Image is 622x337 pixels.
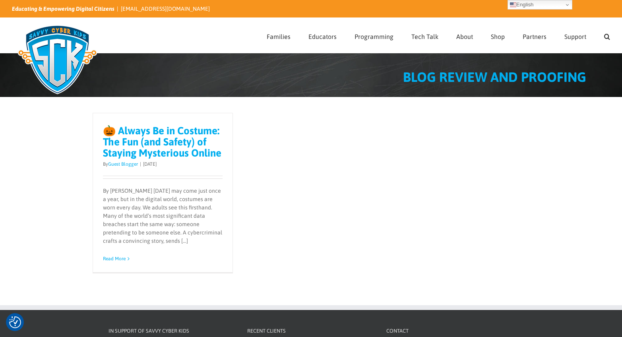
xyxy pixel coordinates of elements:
a: Partners [523,18,546,53]
span: | [138,161,143,167]
p: By [PERSON_NAME] [DATE] may come just once a year, but in the digital world, costumes are worn ev... [103,187,223,245]
span: Support [564,33,586,40]
p: By [103,161,223,168]
a: Guest Blogger [108,161,138,167]
h4: In Support of Savvy Cyber Kids [109,327,235,335]
a: Tech Talk [411,18,438,53]
span: Shop [491,33,505,40]
span: Partners [523,33,546,40]
button: Consent Preferences [9,316,21,328]
i: Educating & Empowering Digital Citizens [12,6,114,12]
a: More on 🎃 Always Be in Costume: The Fun (and Safety) of Staying Mysterious Online [103,256,126,261]
a: [EMAIL_ADDRESS][DOMAIN_NAME] [121,6,210,12]
img: Revisit consent button [9,316,21,328]
a: Support [564,18,586,53]
a: About [456,18,473,53]
a: Families [267,18,291,53]
span: [DATE] [143,161,157,167]
img: Savvy Cyber Kids Logo [12,20,103,99]
span: Families [267,33,291,40]
a: Educators [308,18,337,53]
nav: Main Menu [267,18,610,53]
a: Shop [491,18,505,53]
h4: Recent Clients [247,327,374,335]
a: Search [604,18,610,53]
img: en [510,2,516,8]
h4: Contact [386,327,513,335]
span: Programming [355,33,393,40]
span: Tech Talk [411,33,438,40]
span: BLOG REVIEW AND PROOFING [403,69,586,85]
a: Programming [355,18,393,53]
span: Educators [308,33,337,40]
span: About [456,33,473,40]
a: 🎃 Always Be in Costume: The Fun (and Safety) of Staying Mysterious Online [103,125,221,159]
